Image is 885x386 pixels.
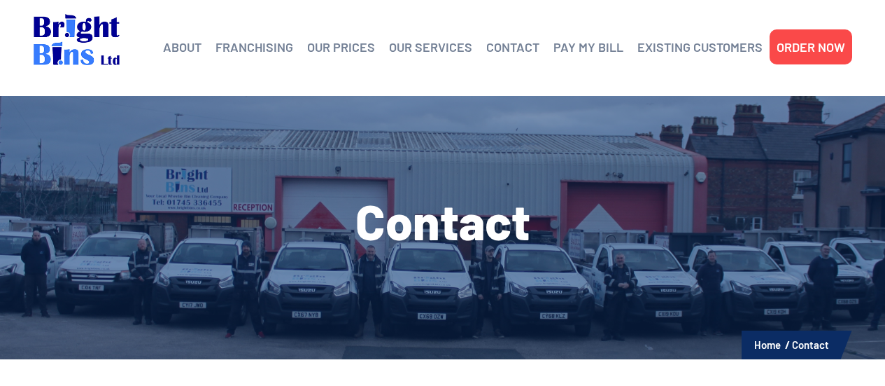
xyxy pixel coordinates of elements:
[637,36,763,57] a: EXISTING CUSTOMERS
[792,336,829,354] li: Contact
[754,338,781,351] a: Home
[777,36,845,57] a: ORDER NOW
[553,36,623,57] a: PAY MY BILL
[307,36,375,57] a: OUR PRICES
[34,196,852,245] h1: Contact
[215,36,293,57] a: FRANCHISING
[486,36,539,57] a: CONTACT
[163,36,201,57] a: ABOUT
[389,36,472,57] a: OUR SERVICES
